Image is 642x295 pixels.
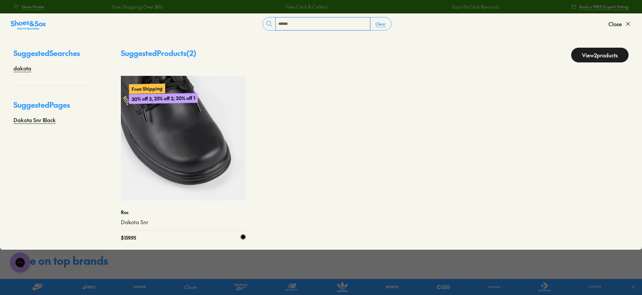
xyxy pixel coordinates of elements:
p: Suggested Products [121,48,196,62]
span: Store Finder [21,4,45,10]
a: dakota [13,64,31,72]
button: Clear [370,18,391,30]
iframe: Gorgias live chat messenger [7,250,34,275]
a: Earn Fit Club Rewards [452,3,499,10]
button: Close [608,16,631,31]
p: Free Shipping [129,84,165,94]
span: Close [608,20,622,28]
a: Book a FREE Expert Fitting [571,1,629,13]
span: Book a FREE Expert Fitting [579,4,629,10]
a: View2products [571,48,629,62]
a: Free Click & Collect [285,3,327,10]
img: SNS_Logo_Responsive.svg [11,20,46,31]
p: 30% off 3, 25% off 2, 20% off 1 [129,94,198,104]
p: Suggested Pages [13,99,94,116]
span: $ 159.95 [121,234,136,241]
a: Store Finder [13,1,45,13]
p: Suggested Searches [13,48,94,64]
a: Free Shipping Over $85 [111,3,163,10]
a: Free Shipping30% off 3, 25% off 2, 20% off 1 [121,76,246,201]
a: Shoes &amp; Sox [11,18,46,29]
span: ( 2 ) [186,48,196,58]
p: Roc [121,209,246,216]
a: Dakota Snr Black [13,116,56,124]
a: Dakota Snr [121,218,246,226]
